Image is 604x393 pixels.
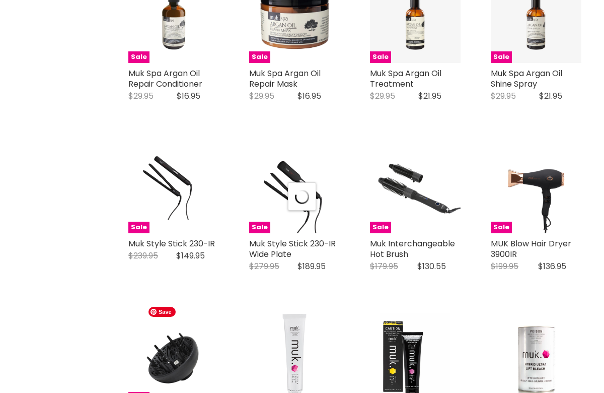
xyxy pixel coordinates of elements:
span: Sale [491,51,512,63]
span: $21.95 [539,90,562,102]
span: $199.95 [491,260,518,272]
span: Sale [370,51,391,63]
a: Muk Style Stick 230-IR Sale [128,143,219,233]
span: $16.95 [177,90,200,102]
a: Muk Spa Argan Oil Repair Conditioner [128,68,202,90]
a: Muk Style Stick 230-IR [128,238,215,249]
span: Sale [249,222,270,233]
span: $189.95 [297,260,326,272]
a: MUK Blow Hair Dryer 3900IR [491,238,571,260]
img: Muk Interchangeable Hot Brush [370,143,461,233]
span: Sale [370,222,391,233]
span: Sale [249,51,270,63]
a: Muk Style Stick 230-IR Wide Plate Sale [249,143,340,233]
span: Sale [128,51,149,63]
a: Muk Style Stick 230-IR Wide Plate [249,238,336,260]
span: $149.95 [176,250,205,261]
a: Muk Spa Argan Oil Treatment [370,68,441,90]
a: Muk Interchangeable Hot Brush [370,238,455,260]
span: Sale [491,222,512,233]
a: Muk Interchangeable Hot Brush Sale [370,143,461,233]
img: Muk Style Stick 230-IR Wide Plate [249,143,340,233]
a: Muk Spa Argan Oil Shine Spray [491,68,562,90]
span: $239.95 [128,250,158,261]
span: $29.95 [491,90,516,102]
span: $29.95 [249,90,274,102]
span: $29.95 [128,90,154,102]
span: Sale [128,222,149,233]
img: MUK Blow Hair Dryer 3900IR [491,143,581,233]
span: $179.95 [370,260,398,272]
span: $21.95 [418,90,441,102]
a: MUK Blow Hair Dryer 3900IR MUK Blow Hair Dryer 3900IR Sale [491,143,581,233]
span: $29.95 [370,90,395,102]
a: Muk Spa Argan Oil Repair Mask [249,68,321,90]
span: $136.95 [538,260,566,272]
span: $16.95 [297,90,321,102]
img: Muk Style Stick 230-IR [128,143,219,233]
span: $279.95 [249,260,279,272]
span: $130.55 [417,260,446,272]
span: Save [148,307,176,317]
